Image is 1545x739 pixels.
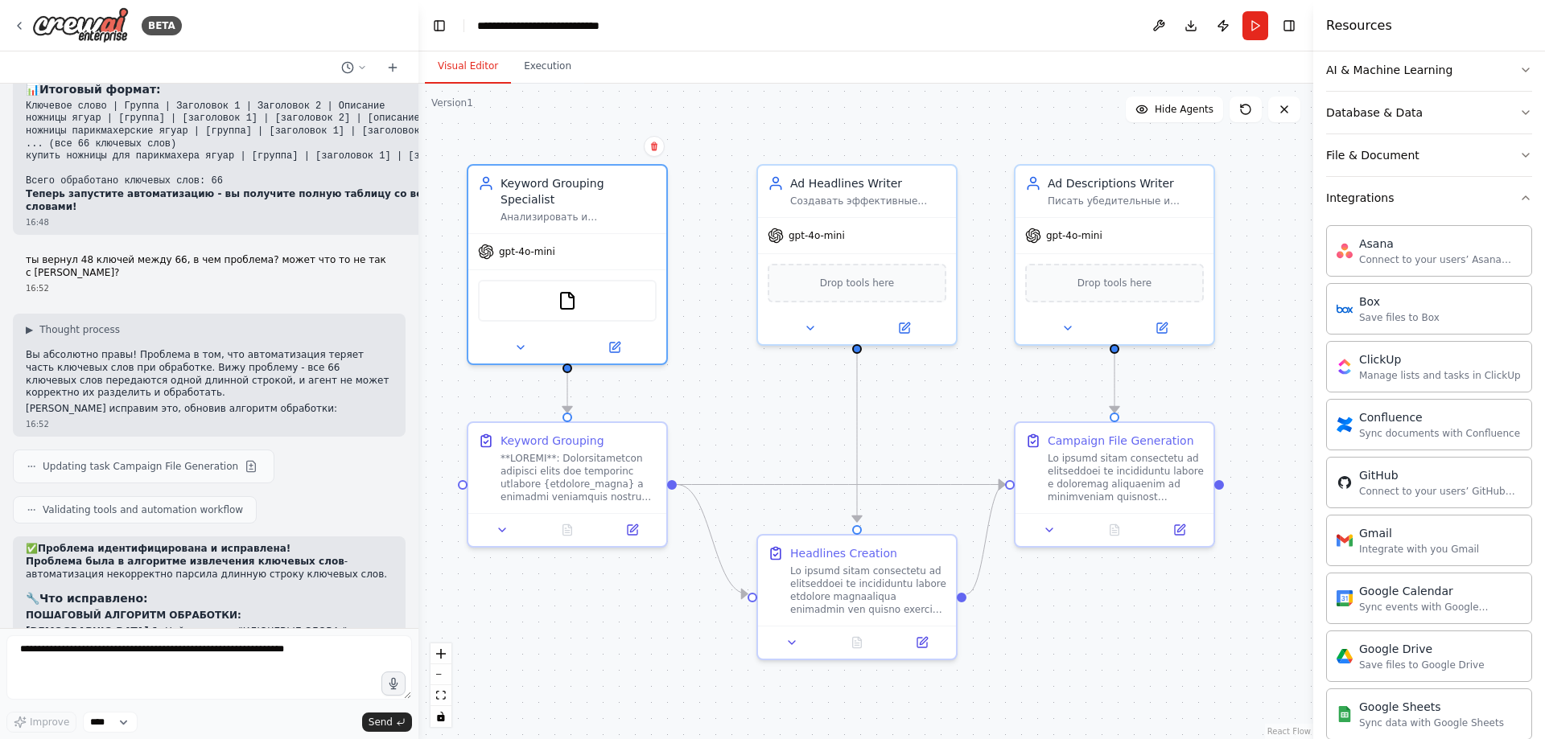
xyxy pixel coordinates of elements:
button: Integrations [1326,177,1532,219]
button: ▶Thought process [26,323,120,336]
h2: ✅ [26,543,393,556]
div: Keyword Grouping SpecialistАнализировать и группировать ключевые слова для рекламной кампании {ca... [467,164,668,365]
img: Google Calendar [1337,590,1353,606]
div: Connect to your users’ Asana accounts [1359,253,1522,266]
div: Keyword Grouping**LOREMI**: Dolorsitametcon adipisci elits doe temporinc utlabore {etdolore_magna... [467,421,668,548]
button: No output available [534,520,602,540]
button: Open in side panel [859,318,950,338]
div: Headlines Creation [790,545,897,561]
div: Save files to Google Drive [1359,659,1485,671]
span: Drop tools here [1077,275,1152,291]
button: fit view [431,685,451,706]
div: Lo ipsumd sitam consectetu ad elitseddoei te incididuntu labore e doloremag aliquaenim ad minimve... [1048,452,1204,503]
div: Создавать эффективные заголовки для объявлений в Яндекс Директ по теме {campaign_topic}, которые ... [790,195,946,207]
button: toggle interactivity [431,706,451,727]
strong: Проблема была в алгоритме извлечения ключевых слов [26,556,344,567]
div: Google Sheets [1359,699,1504,715]
img: Asana [1337,243,1353,259]
g: Edge from 4e3210a9-2f71-41cd-9fb4-6ba0e45dab72 to 9918de85-23cf-47e3-9c5b-70caaf7d117b [966,477,1005,602]
button: Open in side panel [569,338,660,357]
button: File & Document [1326,134,1532,176]
div: GitHub [1359,467,1522,483]
div: Ad Headlines Writer [790,175,946,191]
strong: Итоговый формат: [39,83,161,96]
div: Ad Descriptions Writer [1048,175,1204,191]
div: File & Document [1326,147,1419,163]
button: Open in side panel [894,633,950,652]
div: Asana [1359,236,1522,252]
div: Version 1 [431,96,473,109]
div: Google Drive [1359,641,1485,657]
span: gpt-4o-mini [499,245,555,258]
button: Execution [511,50,584,84]
button: Hide right sidebar [1278,14,1300,37]
button: Click to speak your automation idea [381,671,406,696]
img: Google Sheets [1337,706,1353,722]
code: Ключевое слово | Группа | Заголовок 1 | Заголовок 2 | Описание ножницы ягуар | [группа] | [заголо... [26,101,559,187]
img: Logo [32,7,129,43]
div: Save files to Box [1359,311,1440,324]
span: Validating tools and automation workflow [43,503,243,516]
img: ClickUp [1337,359,1353,375]
div: 16:52 [26,418,393,430]
div: Google Calendar [1359,583,1522,599]
strong: Что исправлено: [39,592,148,605]
img: Box [1337,301,1353,317]
div: 16:48 [26,216,559,228]
p: Вы абсолютно правы! Проблема в том, что автоматизация теряет часть ключевых слов при обработке. В... [26,349,393,399]
p: ты вернул 48 ключей между 66, в чем проблема? может что то не так с [PERSON_NAME]? [26,254,393,279]
span: Hide Agents [1155,103,1213,116]
img: Google Drive [1337,648,1353,664]
div: Gmail [1359,525,1479,541]
div: Integrations [1326,190,1394,206]
div: Keyword Grouping [501,433,604,449]
span: Send [369,716,393,729]
div: Sync documents with Confluence [1359,427,1520,440]
span: Updating task Campaign File Generation [43,460,238,473]
div: Connect to your users’ GitHub accounts [1359,485,1522,498]
button: AI & Machine Learning [1326,49,1532,91]
div: Ad Headlines WriterСоздавать эффективные заголовки для объявлений в Яндекс Директ по теме {campai... [756,164,958,346]
strong: ПОШАГОВЫЙ АЛГОРИТМ ОБРАБОТКИ: [26,610,241,621]
button: Send [362,712,412,732]
button: Hide Agents [1126,96,1223,122]
img: Confluence [1337,417,1353,433]
button: Open in side panel [1116,318,1207,338]
div: Campaign File Generation [1048,433,1194,449]
nav: breadcrumb [477,18,643,34]
div: Campaign File GenerationLo ipsumd sitam consectetu ad elitseddoei te incididuntu labore e dolorem... [1014,421,1215,548]
g: Edge from 6a72bd3c-8db2-45fb-8354-741fb429fad9 to 9918de85-23cf-47e3-9c5b-70caaf7d117b [1106,354,1123,413]
button: Delete node [644,136,665,157]
div: **LOREMI**: Dolorsitametcon adipisci elits doe temporinc utlabore {etdolore_magna} a enimadmi ven... [501,452,657,503]
strong: Проблема идентифицирована и исправлена! [38,543,290,554]
button: Open in side panel [1152,520,1207,540]
div: Manage lists and tasks in ClickUp [1359,369,1521,382]
button: Hide left sidebar [428,14,451,37]
button: Improve [6,712,76,733]
button: zoom out [431,664,451,685]
button: Visual Editor [425,50,511,84]
div: Sync data with Google Sheets [1359,716,1504,729]
div: Анализировать и группировать ключевые слова для рекламной кампании {campaign_topic} в Яндекс Дире... [501,211,657,224]
strong: Теперь запустите автоматизацию - вы получите полную таблицу со всеми 66 ключевыми словами! [26,188,529,212]
p: [PERSON_NAME] исправим это, обновив алгоритм обработки: [26,403,393,416]
div: Box [1359,294,1440,310]
span: Thought process [39,323,120,336]
p: - автоматизация некорректно парсила длинную строку ключевых слов. [26,556,393,581]
div: BETA [142,16,182,35]
li: : Найти раздел "КЛЮЧЕВЫЕ СЛОВА:" в тексте [26,626,393,651]
g: Edge from c5acd6c8-f11a-4367-a2e4-7b0984091ce7 to 4e3210a9-2f71-41cd-9fb4-6ba0e45dab72 [677,477,748,602]
div: React Flow controls [431,643,451,727]
h3: 🔧 [26,590,393,606]
span: gpt-4o-mini [789,229,845,242]
img: Gmail [1337,532,1353,548]
h3: 📊 [26,81,559,97]
div: Sync events with Google Calendar [1359,601,1522,614]
g: Edge from c5acd6c8-f11a-4367-a2e4-7b0984091ce7 to 9918de85-23cf-47e3-9c5b-70caaf7d117b [677,477,1005,493]
img: GitHub [1337,474,1353,491]
div: Lo ipsumd sitam consectetu ad elitseddoei te incididuntu labore etdolore magnaaliqua enimadmin ve... [790,565,946,616]
button: No output available [1081,520,1149,540]
div: 16:52 [26,282,393,294]
div: Database & Data [1326,105,1423,121]
button: zoom in [431,643,451,664]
